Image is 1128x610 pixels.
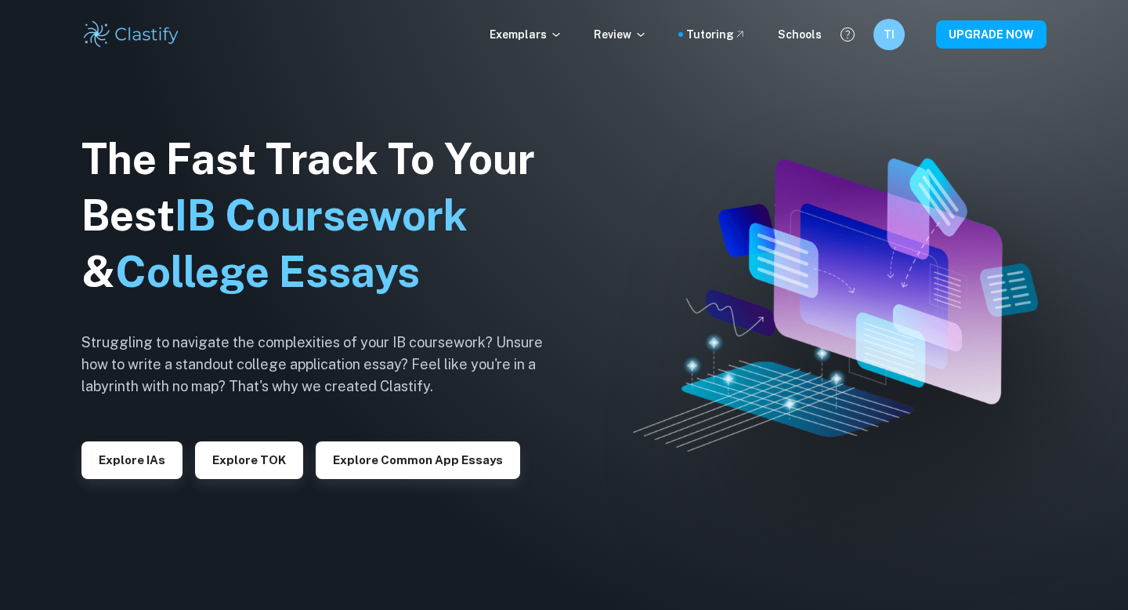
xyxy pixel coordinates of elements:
[686,26,747,43] a: Tutoring
[81,452,183,467] a: Explore IAs
[594,26,647,43] p: Review
[81,19,181,50] img: Clastify logo
[175,191,468,240] span: IB Coursework
[834,21,861,48] button: Help and Feedback
[873,19,905,50] button: TI
[316,452,520,467] a: Explore Common App essays
[490,26,562,43] p: Exemplars
[633,158,1038,451] img: Clastify hero
[115,247,420,296] span: College Essays
[936,20,1047,49] button: UPGRADE NOW
[81,332,567,398] h6: Struggling to navigate the complexities of your IB coursework? Unsure how to write a standout col...
[778,26,822,43] a: Schools
[195,452,303,467] a: Explore TOK
[316,441,520,479] button: Explore Common App essays
[81,441,183,479] button: Explore IAs
[81,131,567,300] h1: The Fast Track To Your Best &
[195,441,303,479] button: Explore TOK
[880,26,898,43] h6: TI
